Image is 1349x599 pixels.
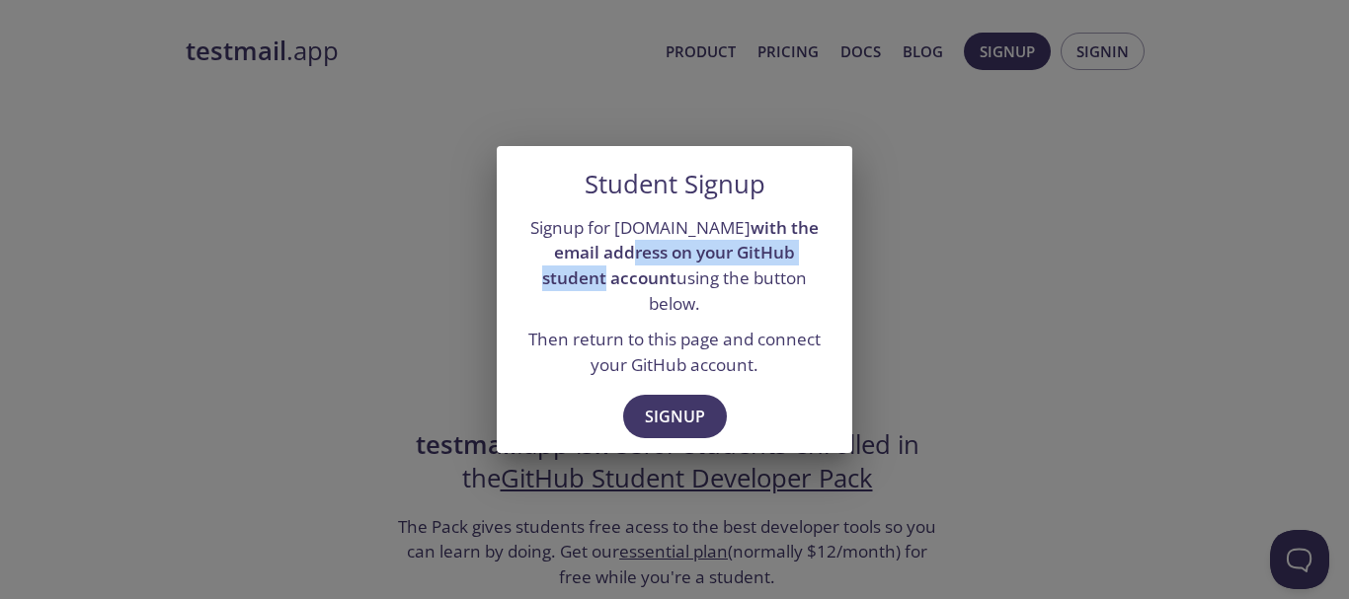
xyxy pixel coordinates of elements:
h5: Student Signup [585,170,765,199]
strong: with the email address on your GitHub student account [542,216,819,289]
button: Signup [623,395,727,438]
span: Signup [645,403,705,430]
p: Then return to this page and connect your GitHub account. [520,327,829,377]
p: Signup for [DOMAIN_NAME] using the button below. [520,215,829,317]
